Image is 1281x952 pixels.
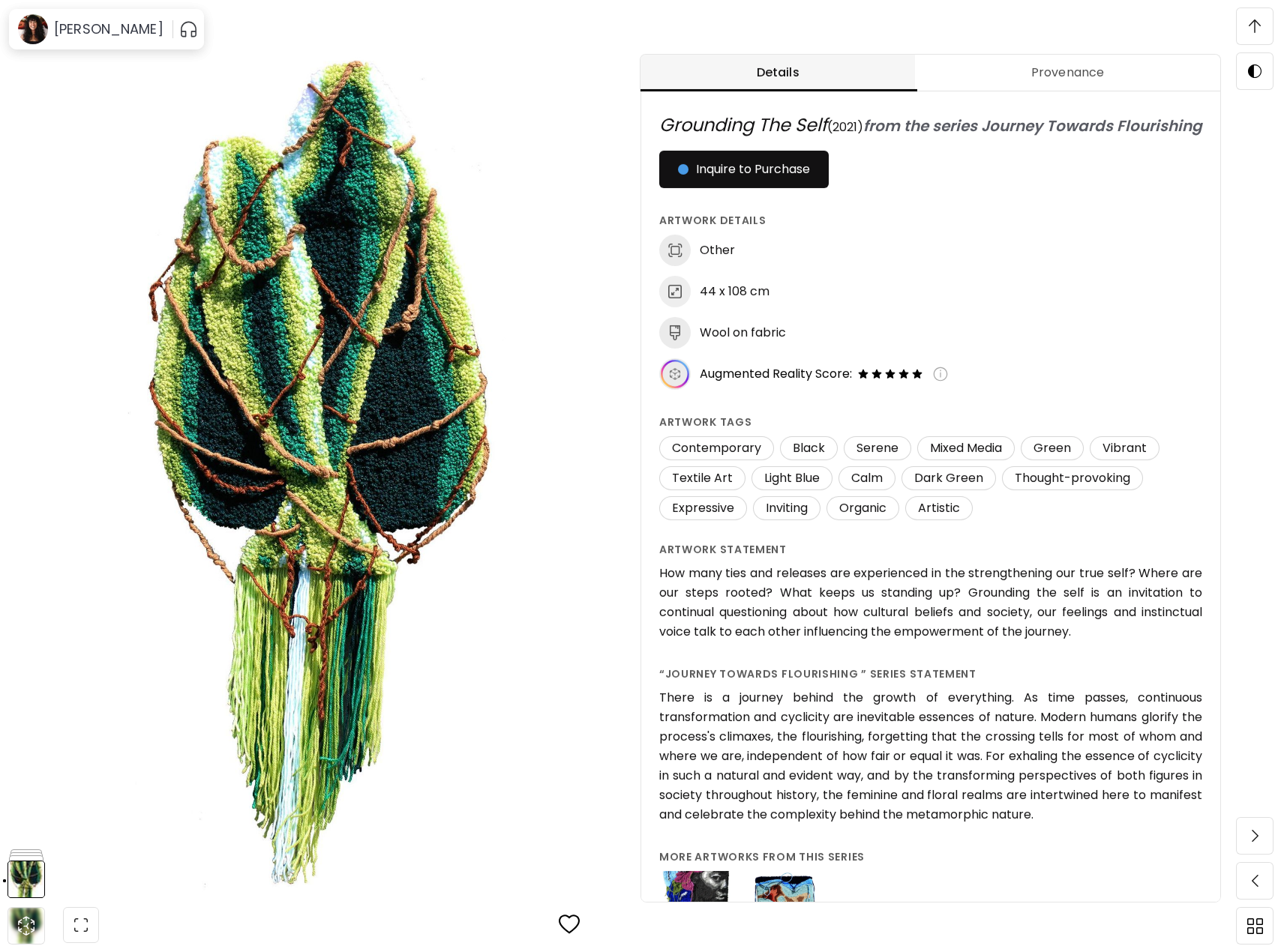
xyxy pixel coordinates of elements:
h6: More artworks from this series [659,849,1202,865]
img: filled-star-icon [897,367,910,381]
img: filled-star-icon [910,367,924,381]
span: Black [784,440,834,457]
span: Provenance [924,64,1211,82]
h6: How many ties and releases are experienced in the strengthening our true self? Where are our step... [659,564,1202,642]
span: Mixed Media [921,440,1011,457]
span: Inquire to Purchase [678,160,810,178]
span: Textile Art [663,470,742,486]
img: filled-star-icon [856,367,870,381]
span: Serene [847,440,907,457]
div: animation [14,914,38,938]
button: pauseOutline IconGradient Icon [179,17,198,41]
img: medium [659,317,691,349]
span: from the series Journey Towards Flourishing [863,115,1202,136]
h6: 44 x 108 cm [700,283,769,300]
h6: There is a journey behind the growth of everything. As time passes, continuous transformation and... [659,688,1202,825]
span: Dark Green [905,470,992,486]
img: from the same series [746,871,821,946]
img: from the same series [659,871,734,946]
h6: Other [700,242,735,259]
span: Augmented Reality Score: [700,366,852,382]
img: icon [659,358,691,390]
img: discipline [659,235,691,266]
h6: [PERSON_NAME] [54,20,163,38]
span: Green [1024,440,1080,457]
button: favorites [550,905,589,945]
h6: Artwork Details [659,212,1202,229]
span: Grounding The Self [659,112,827,137]
img: dimensions [659,276,691,307]
span: Vibrant [1093,440,1156,457]
span: ( 2021 ) [827,118,863,136]
h6: Artwork tags [659,414,1202,430]
h6: Artwork Statement [659,541,1202,558]
span: Light Blue [755,470,829,486]
span: Thought-provoking [1006,470,1139,486]
span: Details [649,64,906,82]
img: info-icon [933,367,948,382]
img: filled-star-icon [870,367,883,381]
h6: Wool on fabric [700,325,786,341]
span: Contemporary [663,440,770,457]
span: Calm [842,470,892,486]
button: Inquire to Purchase [659,151,829,188]
span: Organic [830,500,895,516]
span: Expressive [663,500,743,516]
img: filled-star-icon [883,367,897,381]
span: Artistic [909,500,969,516]
span: Inviting [757,500,817,516]
h6: “Journey Towards Flourishing ” series statement [659,666,1202,682]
